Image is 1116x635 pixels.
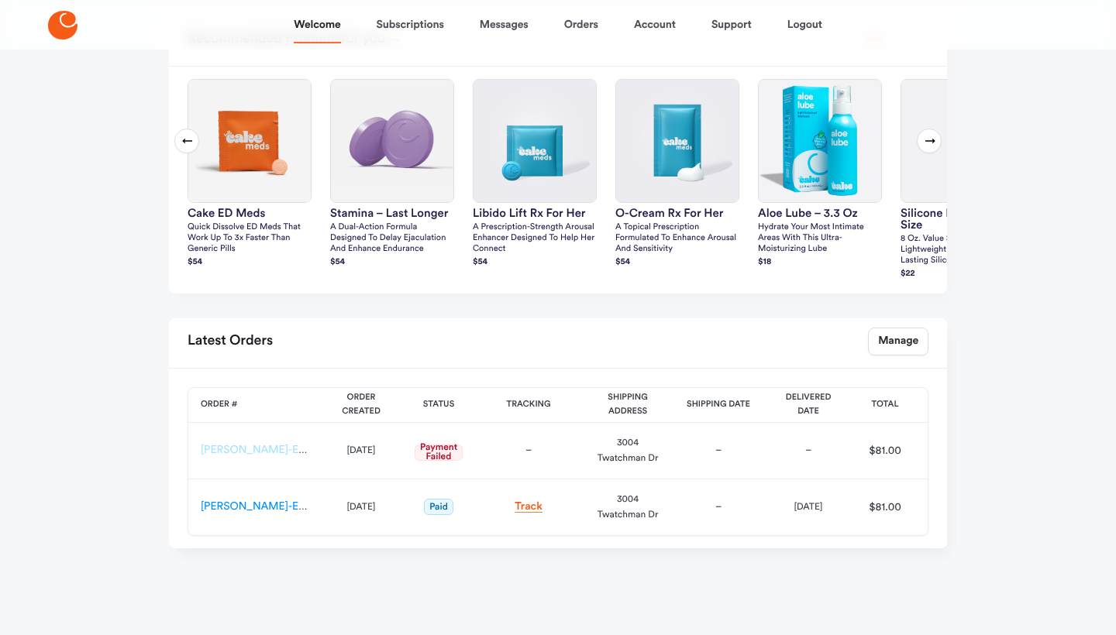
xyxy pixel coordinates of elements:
a: silicone lube – value sizesilicone lube – value size8 oz. Value size ultra lightweight, extremely... [901,79,1025,281]
p: A topical prescription formulated to enhance arousal and sensitivity [615,222,739,255]
h3: silicone lube – value size [901,208,1025,231]
div: [DATE] [332,499,390,515]
a: [PERSON_NAME]-ES-00160920 [201,444,357,455]
a: Aloe Lube – 3.3 ozAloe Lube – 3.3 ozHydrate your most intimate areas with this ultra-moisturizing... [758,79,882,269]
h3: Stamina – Last Longer [330,208,454,219]
h3: Cake ED Meds [188,208,312,219]
th: Action [917,388,975,423]
div: – [686,499,751,515]
a: Orders [564,6,598,43]
p: Quick dissolve ED Meds that work up to 3x faster than generic pills [188,222,312,255]
h2: Latest Orders [188,328,273,355]
a: Track [515,501,542,513]
strong: $ 54 [473,258,487,266]
strong: $ 18 [758,258,771,266]
a: Support [711,6,752,43]
a: [PERSON_NAME]-ES-00133780 [201,501,356,512]
h3: O-Cream Rx for Her [615,208,739,219]
strong: $ 54 [330,258,345,266]
a: Subscriptions [377,6,444,43]
img: silicone lube – value size [901,80,1024,202]
a: Messages [480,6,529,43]
div: [DATE] [776,499,841,515]
a: Logout [787,6,822,43]
img: Libido Lift Rx For Her [474,80,596,202]
th: Order Created [320,388,402,423]
img: Stamina – Last Longer [331,80,453,202]
a: Libido Lift Rx For HerLibido Lift Rx For HerA prescription-strength arousal enhancer designed to ... [473,79,597,269]
span: Payment Failed [415,444,463,461]
p: Hydrate your most intimate areas with this ultra-moisturizing lube [758,222,882,255]
div: 3004 Twatchman Dr [594,492,661,523]
strong: $ 54 [188,258,202,266]
img: Aloe Lube – 3.3 oz [759,80,881,202]
div: [DATE] [332,443,390,458]
a: Stamina – Last LongerStamina – Last LongerA dual-action formula designed to delay ejaculation and... [330,79,454,269]
div: – [686,443,751,458]
h3: Libido Lift Rx For Her [473,208,597,219]
p: A dual-action formula designed to delay ejaculation and enhance endurance [330,222,454,255]
p: 8 oz. Value size ultra lightweight, extremely long-lasting silicone formula [901,234,1025,266]
a: Account [634,6,676,43]
p: A prescription-strength arousal enhancer designed to help her connect [473,222,597,255]
a: Welcome [294,6,340,43]
div: – [487,443,570,458]
a: Cake ED MedsCake ED MedsQuick dissolve ED Meds that work up to 3x faster than generic pills$54 [188,79,312,269]
span: Paid [424,499,453,515]
div: $81.00 [859,443,911,458]
div: 3004 Twatchman Dr [594,435,661,466]
div: – [776,443,841,458]
th: Shipping Address [582,388,673,423]
a: O-Cream Rx for HerO-Cream Rx for HerA topical prescription formulated to enhance arousal and sens... [615,79,739,269]
h3: Aloe Lube – 3.3 oz [758,208,882,219]
th: Status [402,388,475,423]
strong: $ 22 [901,269,915,278]
div: $81.00 [859,499,911,515]
strong: $ 54 [615,258,630,266]
th: Total [853,388,917,423]
th: Tracking [475,388,582,423]
img: Cake ED Meds [188,80,311,202]
th: Order # [188,388,320,423]
a: Manage [868,328,928,355]
th: Delivered Date [763,388,853,423]
th: Shipping Date [673,388,763,423]
img: O-Cream Rx for Her [616,80,739,202]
